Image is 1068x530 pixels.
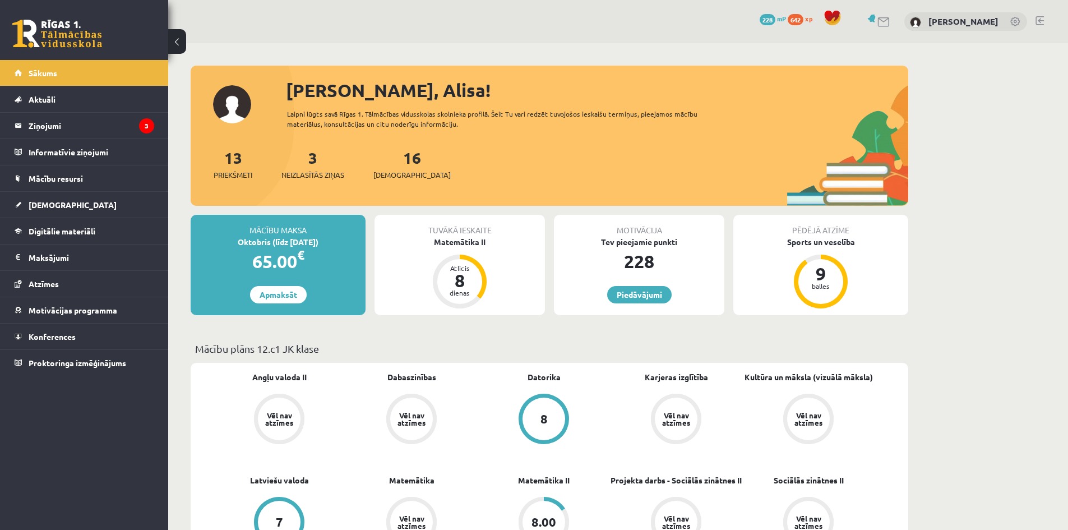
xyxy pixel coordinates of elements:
[528,371,561,383] a: Datorika
[191,236,366,248] div: Oktobris (līdz [DATE])
[250,474,309,486] a: Latviešu valoda
[15,245,154,270] a: Maksājumi
[250,286,307,303] a: Apmaksāt
[443,271,477,289] div: 8
[213,394,345,446] a: Vēl nav atzīmes
[29,358,126,368] span: Proktoringa izmēģinājums
[742,394,875,446] a: Vēl nav atzīmes
[15,86,154,112] a: Aktuāli
[554,248,724,275] div: 228
[793,515,824,529] div: Vēl nav atzīmes
[263,412,295,426] div: Vēl nav atzīmes
[29,94,56,104] span: Aktuāli
[660,412,692,426] div: Vēl nav atzīmes
[804,283,838,289] div: balles
[15,271,154,297] a: Atzīmes
[788,14,818,23] a: 642 xp
[29,245,154,270] legend: Maksājumi
[760,14,786,23] a: 228 mP
[15,218,154,244] a: Digitālie materiāli
[15,192,154,218] a: [DEMOGRAPHIC_DATA]
[29,173,83,183] span: Mācību resursi
[733,236,908,248] div: Sports un veselība
[554,236,724,248] div: Tev pieejamie punkti
[375,236,545,310] a: Matemātika II Atlicis 8 dienas
[745,371,873,383] a: Kultūra un māksla (vizuālā māksla)
[287,109,718,129] div: Laipni lūgts savā Rīgas 1. Tālmācības vidusskolas skolnieka profilā. Šeit Tu vari redzēt tuvojošo...
[928,16,998,27] a: [PERSON_NAME]
[733,236,908,310] a: Sports un veselība 9 balles
[375,236,545,248] div: Matemātika II
[611,474,742,486] a: Projekta darbs - Sociālās zinātnes II
[29,279,59,289] span: Atzīmes
[443,265,477,271] div: Atlicis
[15,60,154,86] a: Sākums
[554,215,724,236] div: Motivācija
[645,371,708,383] a: Karjeras izglītība
[478,394,610,446] a: 8
[286,77,908,104] div: [PERSON_NAME], Alisa!
[12,20,102,48] a: Rīgas 1. Tālmācības vidusskola
[373,148,451,181] a: 16[DEMOGRAPHIC_DATA]
[540,413,548,425] div: 8
[139,118,154,133] i: 3
[191,248,366,275] div: 65.00
[389,474,434,486] a: Matemātika
[15,113,154,139] a: Ziņojumi3
[443,289,477,296] div: dienas
[29,68,57,78] span: Sākums
[610,394,742,446] a: Vēl nav atzīmes
[29,200,117,210] span: [DEMOGRAPHIC_DATA]
[777,14,786,23] span: mP
[281,169,344,181] span: Neizlasītās ziņas
[760,14,775,25] span: 228
[396,515,427,529] div: Vēl nav atzīmes
[373,169,451,181] span: [DEMOGRAPHIC_DATA]
[29,226,95,236] span: Digitālie materiāli
[15,324,154,349] a: Konferences
[15,350,154,376] a: Proktoringa izmēģinājums
[29,331,76,342] span: Konferences
[660,515,692,529] div: Vēl nav atzīmes
[15,297,154,323] a: Motivācijas programma
[804,265,838,283] div: 9
[910,17,921,28] img: Alisa Griščuka
[276,516,283,528] div: 7
[793,412,824,426] div: Vēl nav atzīmes
[375,215,545,236] div: Tuvākā ieskaite
[29,139,154,165] legend: Informatīvie ziņojumi
[195,341,904,356] p: Mācību plāns 12.c1 JK klase
[297,247,304,263] span: €
[531,516,556,528] div: 8.00
[607,286,672,303] a: Piedāvājumi
[191,215,366,236] div: Mācību maksa
[214,169,252,181] span: Priekšmeti
[29,113,154,139] legend: Ziņojumi
[396,412,427,426] div: Vēl nav atzīmes
[788,14,803,25] span: 642
[281,148,344,181] a: 3Neizlasītās ziņas
[733,215,908,236] div: Pēdējā atzīme
[805,14,812,23] span: xp
[518,474,570,486] a: Matemātika II
[15,139,154,165] a: Informatīvie ziņojumi
[214,148,252,181] a: 13Priekšmeti
[15,165,154,191] a: Mācību resursi
[774,474,844,486] a: Sociālās zinātnes II
[29,305,117,315] span: Motivācijas programma
[345,394,478,446] a: Vēl nav atzīmes
[387,371,436,383] a: Dabaszinības
[252,371,307,383] a: Angļu valoda II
